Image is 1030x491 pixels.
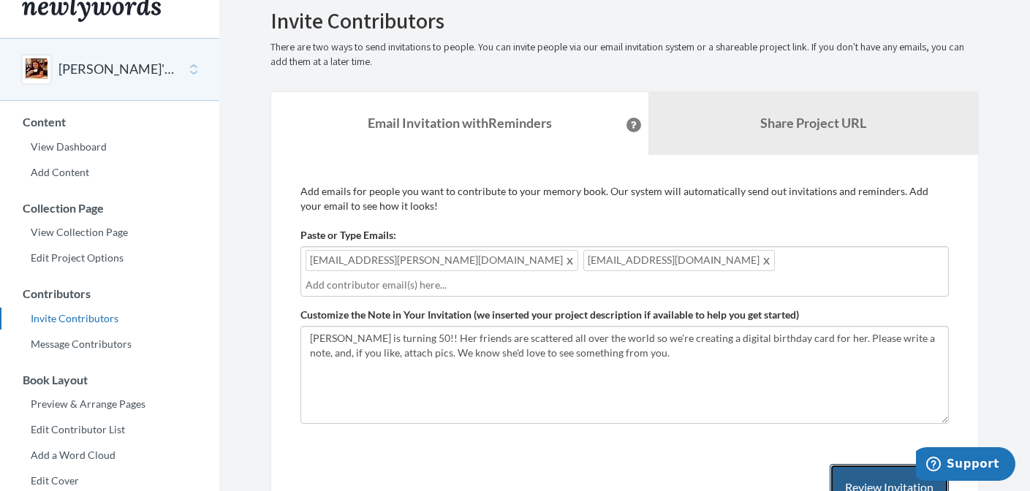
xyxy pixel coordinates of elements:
[760,115,866,131] b: Share Project URL
[300,228,396,243] label: Paste or Type Emails:
[1,202,219,215] h3: Collection Page
[1,287,219,300] h3: Contributors
[270,9,979,33] h2: Invite Contributors
[300,308,799,322] label: Customize the Note in Your Invitation (we inserted your project description if available to help ...
[306,277,944,293] input: Add contributor email(s) here...
[916,447,1015,484] iframe: Opens a widget where you can chat to one of our agents
[1,115,219,129] h3: Content
[58,60,177,79] button: [PERSON_NAME]'s 50th Birthday
[300,184,949,213] p: Add emails for people you want to contribute to your memory book. Our system will automatically s...
[1,373,219,387] h3: Book Layout
[270,40,979,69] p: There are two ways to send invitations to people. You can invite people via our email invitation ...
[368,115,552,131] strong: Email Invitation with Reminders
[300,326,949,424] textarea: [PERSON_NAME] is turning 50!! Her friends are scattered all over the world so we're creating a di...
[306,250,578,271] span: [EMAIL_ADDRESS][PERSON_NAME][DOMAIN_NAME]
[583,250,775,271] span: [EMAIL_ADDRESS][DOMAIN_NAME]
